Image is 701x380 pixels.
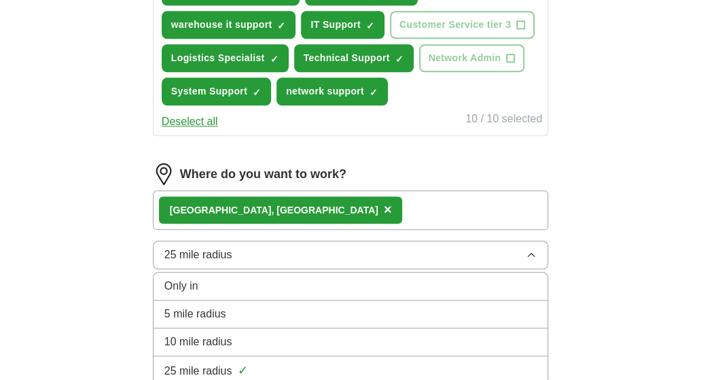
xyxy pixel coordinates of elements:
[164,278,198,294] span: Only in
[304,51,390,65] span: Technical Support
[170,203,378,218] div: , [GEOGRAPHIC_DATA]
[164,363,232,379] span: 25 mile radius
[384,200,392,220] button: ×
[419,44,525,72] button: Network Admin
[164,334,232,350] span: 10 mile radius
[384,202,392,217] span: ×
[253,87,261,98] span: ✓
[294,44,414,72] button: Technical Support✓
[276,77,388,105] button: network support✓
[370,87,378,98] span: ✓
[429,51,501,65] span: Network Admin
[171,18,272,32] span: warehouse it support
[162,44,289,72] button: Logistics Specialist✓
[164,306,226,322] span: 5 mile radius
[171,51,265,65] span: Logistics Specialist
[395,54,403,65] span: ✓
[170,205,272,215] strong: [GEOGRAPHIC_DATA]
[301,11,384,39] button: IT Support✓
[180,165,346,184] label: Where do you want to work?
[366,20,374,31] span: ✓
[277,20,285,31] span: ✓
[162,11,296,39] button: warehouse it support✓
[153,241,548,269] button: 25 mile radius
[171,84,247,99] span: System Support
[162,77,271,105] button: System Support✓
[164,247,232,263] span: 25 mile radius
[286,84,364,99] span: network support
[162,114,218,130] button: Deselect all
[465,111,542,130] div: 10 / 10 selected
[399,18,511,32] span: Customer Service tier 3
[270,54,278,65] span: ✓
[310,18,361,32] span: IT Support
[237,362,247,380] span: ✓
[153,163,175,185] img: location.png
[390,11,535,39] button: Customer Service tier 3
